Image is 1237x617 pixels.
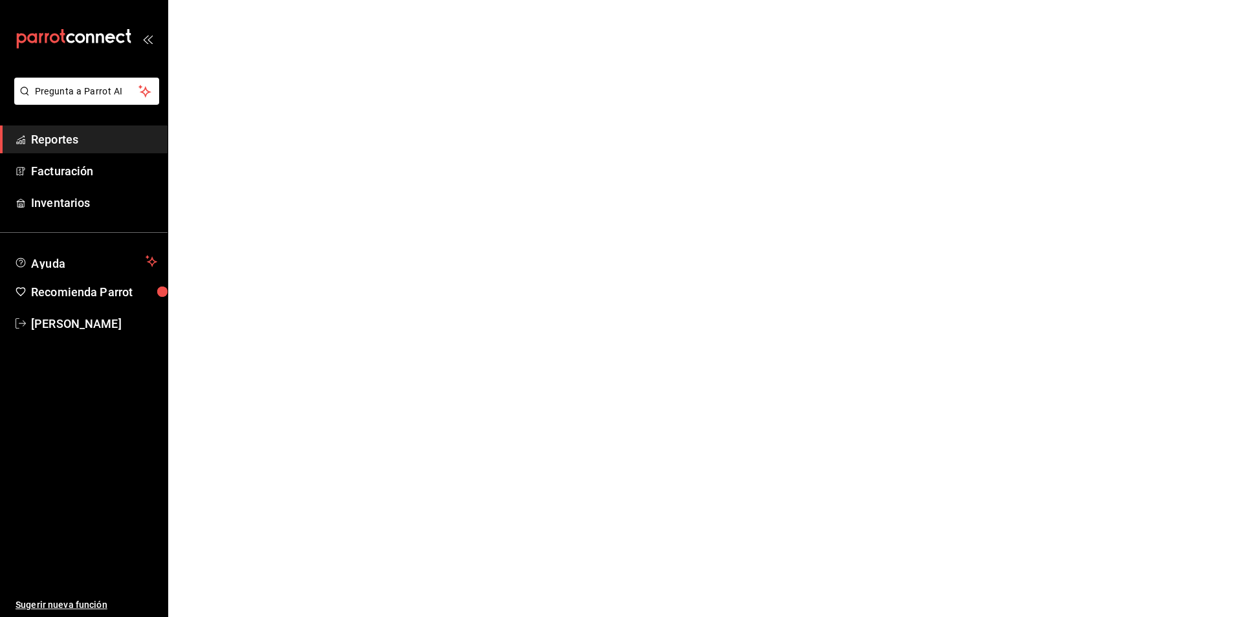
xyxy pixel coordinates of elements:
[31,315,157,332] span: [PERSON_NAME]
[31,283,157,301] span: Recomienda Parrot
[16,598,157,612] span: Sugerir nueva función
[31,162,157,180] span: Facturación
[31,131,157,148] span: Reportes
[31,254,140,269] span: Ayuda
[14,78,159,105] button: Pregunta a Parrot AI
[142,34,153,44] button: open_drawer_menu
[35,85,139,98] span: Pregunta a Parrot AI
[9,94,159,107] a: Pregunta a Parrot AI
[31,194,157,211] span: Inventarios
